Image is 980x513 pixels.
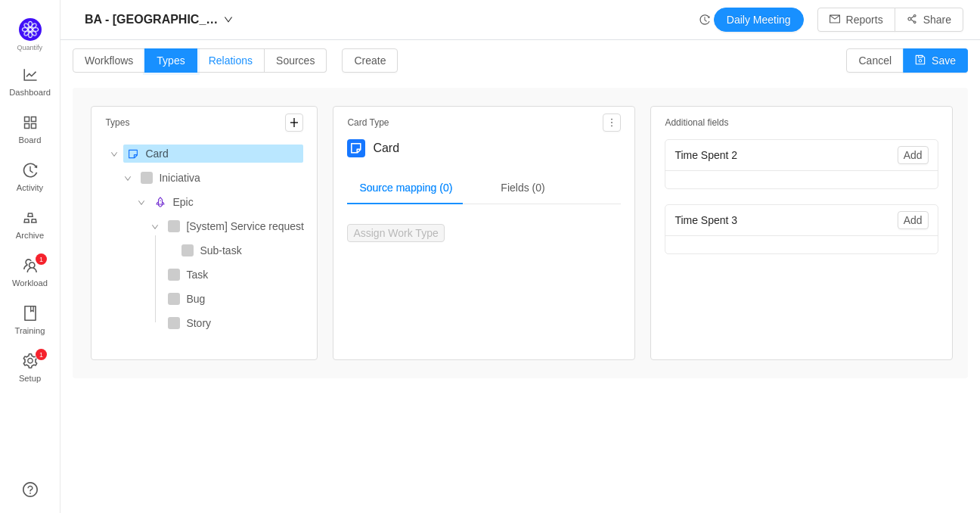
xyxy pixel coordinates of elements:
[164,290,302,308] span: Bug
[164,314,302,332] span: Story
[23,163,38,194] a: Activity
[85,8,219,32] span: BA - [GEOGRAPHIC_DATA]
[159,172,200,184] span: Iniciativa
[17,173,43,203] span: Activity
[23,306,38,337] a: Training
[23,210,38,225] i: icon: gold
[23,67,38,82] i: icon: line-chart
[23,68,38,98] a: Dashboard
[163,245,174,256] i: icon: file
[157,54,185,67] span: Types
[224,15,233,24] i: icon: down
[23,353,38,368] i: icon: setting
[23,258,38,273] i: icon: team
[178,241,302,260] span: Sub-task
[347,171,464,205] div: Source mapping (0)
[110,151,118,158] i: icon: down
[186,293,205,305] span: Bug
[150,193,302,211] span: Epic
[39,349,42,360] p: 1
[23,482,38,497] a: icon: question-circle
[488,171,557,205] div: Fields (0)
[699,14,710,25] i: icon: history
[137,169,302,187] span: Iniciativa
[12,268,48,298] span: Workload
[23,306,38,321] i: icon: book
[285,113,303,132] button: icon: plus
[36,349,47,360] sup: 1
[16,220,44,250] span: Archive
[23,116,38,146] a: Board
[23,115,38,130] i: icon: appstore
[105,116,273,129] div: Types
[675,207,897,235] div: Time Spent 3
[19,18,42,41] img: Quantify
[19,125,42,155] span: Board
[342,48,398,73] button: Create
[347,224,444,242] button: Assign Work Type
[17,44,43,51] span: Quantify
[209,54,253,67] span: Relations
[85,54,133,67] span: Workflows
[151,223,159,231] i: icon: down
[172,196,193,208] span: Epic
[138,199,145,207] i: icon: down
[895,8,963,32] button: icon: share-altShare
[23,259,38,289] a: icon: teamWorkload
[14,316,45,346] span: Training
[164,266,302,284] span: Task
[603,113,621,132] button: icon: more
[123,145,302,163] span: Card
[155,197,166,207] i: icon: rocket
[164,217,302,235] span: [System] Service request
[347,116,579,129] div: Card Type
[186,220,304,232] span: [System] Service request
[145,148,168,160] span: Card
[903,48,968,73] button: icon: saveSave
[19,363,41,393] span: Setup
[9,77,51,107] span: Dashboard
[150,269,160,280] i: icon: file
[675,141,897,169] div: Time Spent 2
[150,294,160,304] i: icon: file
[714,8,804,32] button: Daily Meeting
[898,211,929,229] button: Add
[124,175,132,182] i: icon: down
[23,163,38,178] i: icon: history
[200,244,241,256] span: Sub-task
[150,318,160,328] i: icon: file
[898,146,929,164] button: Add
[186,317,211,329] span: Story
[846,48,904,73] button: Cancel
[276,54,315,67] span: Sources
[665,116,897,129] div: Additional fields
[186,269,208,281] span: Task
[23,211,38,241] a: Archive
[39,253,42,265] p: 1
[36,253,47,265] sup: 1
[23,354,38,384] a: icon: settingSetup
[817,8,895,32] button: icon: mailReports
